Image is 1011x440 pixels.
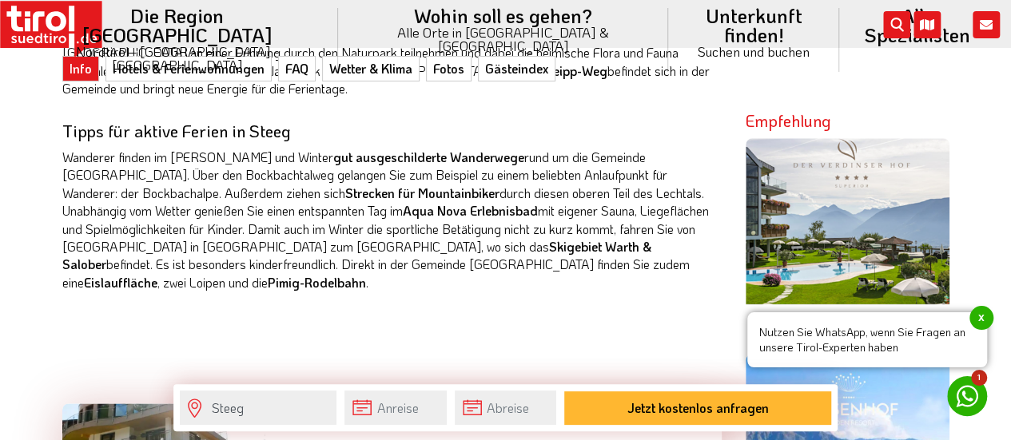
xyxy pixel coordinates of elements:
small: Nordtirol - [GEOGRAPHIC_DATA] - [GEOGRAPHIC_DATA] [35,45,319,72]
strong: Aqua Nova Erlebnisbad [403,202,538,219]
p: Wanderer finden im [PERSON_NAME] und Winter rund um die Gemeinde [GEOGRAPHIC_DATA]. Über den Bock... [62,149,722,291]
strong: gut ausgeschilderte Wanderwege [333,149,524,165]
small: Alle Orte in [GEOGRAPHIC_DATA] & [GEOGRAPHIC_DATA] [357,26,649,53]
button: Jetzt kostenlos anfragen [564,391,830,425]
span: Nutzen Sie WhatsApp, wenn Sie Fragen an unsere Tirol-Experten haben [747,312,987,367]
span: x [969,306,993,330]
strong: Skigebiet Warth & Salober [62,238,651,272]
strong: Eislauffläche [84,274,157,291]
h3: Tipps für aktive Ferien in Steeg [62,121,722,140]
input: Abreise [455,390,556,425]
a: 1 Nutzen Sie WhatsApp, wenn Sie Fragen an unsere Tirol-Experten habenx [947,376,987,416]
span: 1 [971,370,987,386]
small: Suchen und buchen [687,45,820,58]
img: verdinserhof.png [746,138,949,342]
i: Karte öffnen [913,11,941,38]
strong: Pimig-Rodelbahn [268,274,366,291]
strong: Strecken für Mountainbiker [345,184,500,201]
input: Wo soll's hingehen? [180,390,336,425]
strong: Empfehlung [746,110,831,131]
i: Kontakt [973,11,1000,38]
input: Anreise [344,390,446,425]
